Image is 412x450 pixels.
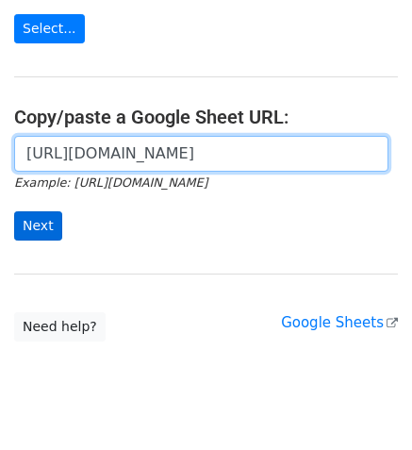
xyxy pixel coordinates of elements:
[14,312,106,342] a: Need help?
[14,175,207,190] small: Example: [URL][DOMAIN_NAME]
[318,359,412,450] iframe: Chat Widget
[281,314,398,331] a: Google Sheets
[14,136,388,172] input: Paste your Google Sheet URL here
[14,106,398,128] h4: Copy/paste a Google Sheet URL:
[14,211,62,241] input: Next
[14,14,85,43] a: Select...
